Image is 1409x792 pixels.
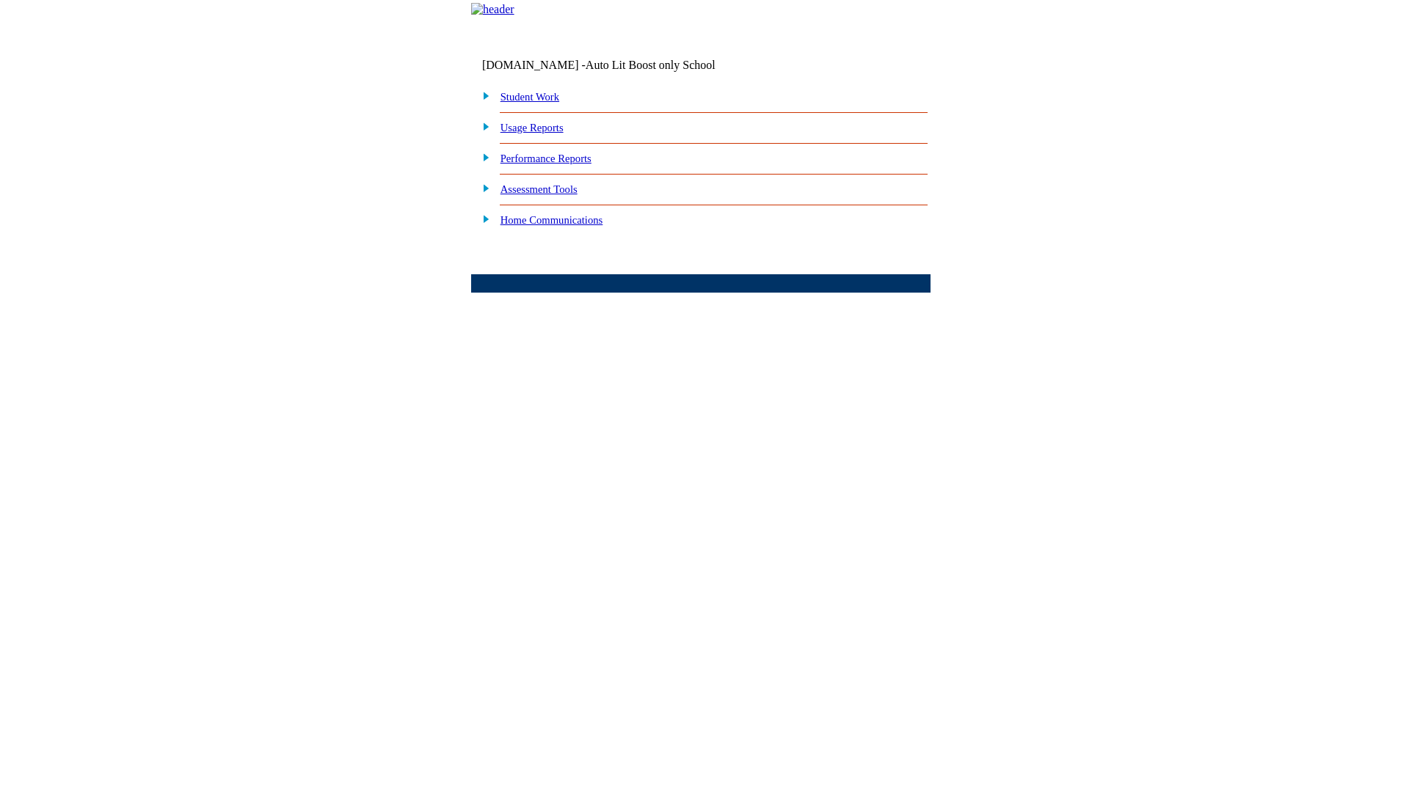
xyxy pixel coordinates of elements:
[500,122,564,133] a: Usage Reports
[475,150,490,164] img: plus.gif
[500,183,578,195] a: Assessment Tools
[471,3,514,16] img: header
[475,120,490,133] img: plus.gif
[586,59,716,71] nobr: Auto Lit Boost only School
[475,212,490,225] img: plus.gif
[500,153,591,164] a: Performance Reports
[500,91,559,103] a: Student Work
[475,89,490,102] img: plus.gif
[475,181,490,194] img: plus.gif
[500,214,603,226] a: Home Communications
[482,59,752,72] td: [DOMAIN_NAME] -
